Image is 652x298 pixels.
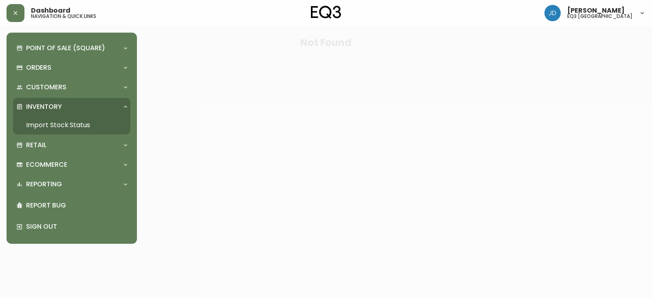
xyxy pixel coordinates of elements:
[13,216,130,237] div: Sign Out
[13,116,130,135] a: Import Stock Status
[13,98,130,116] div: Inventory
[26,63,51,72] p: Orders
[31,14,96,19] h5: navigation & quick links
[567,7,625,14] span: [PERSON_NAME]
[544,5,561,21] img: 7c567ac048721f22e158fd313f7f0981
[31,7,70,14] span: Dashboard
[13,136,130,154] div: Retail
[311,6,341,19] img: logo
[26,201,127,210] p: Report Bug
[26,222,127,231] p: Sign Out
[26,160,67,169] p: Ecommerce
[13,39,130,57] div: Point of Sale (Square)
[13,156,130,174] div: Ecommerce
[13,195,130,216] div: Report Bug
[26,83,66,92] p: Customers
[13,78,130,96] div: Customers
[26,102,62,111] p: Inventory
[26,44,105,53] p: Point of Sale (Square)
[13,59,130,77] div: Orders
[26,141,46,150] p: Retail
[26,180,62,189] p: Reporting
[567,14,632,19] h5: eq3 [GEOGRAPHIC_DATA]
[13,175,130,193] div: Reporting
